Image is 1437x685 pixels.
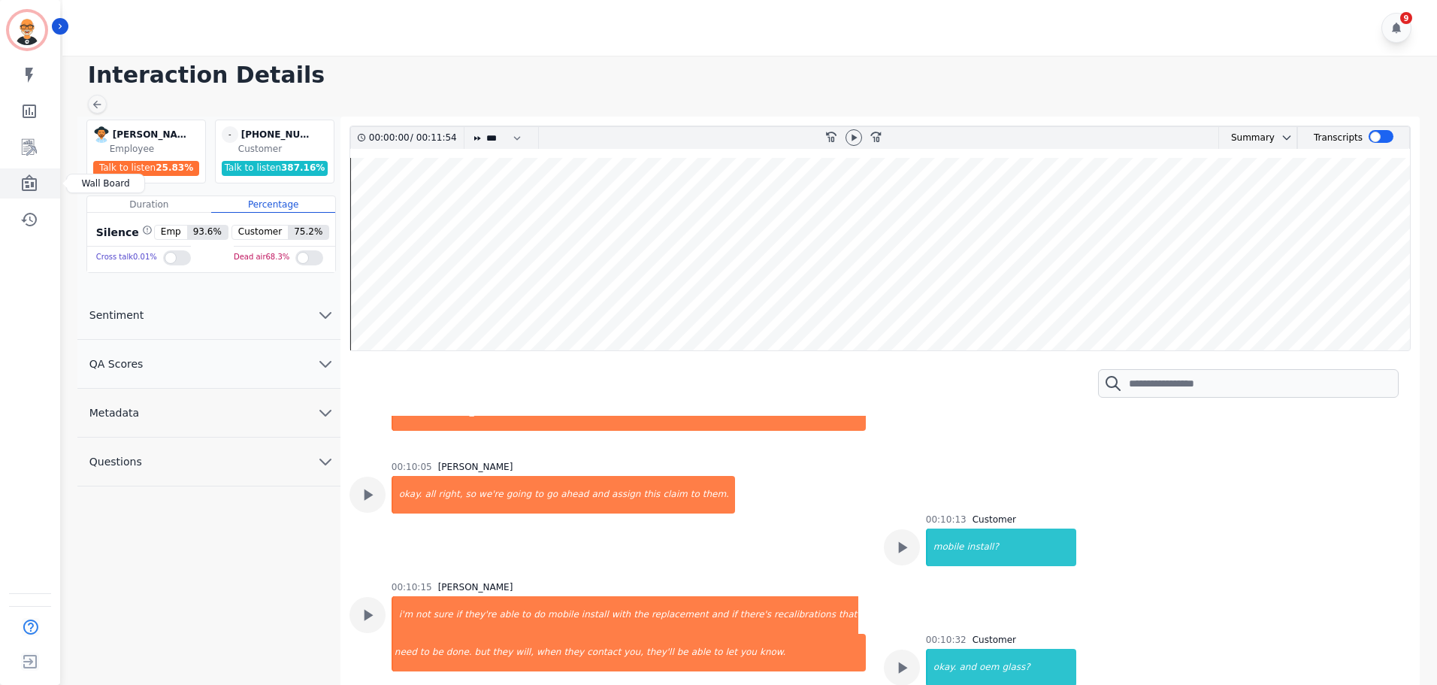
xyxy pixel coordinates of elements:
[211,196,335,213] div: Percentage
[739,596,773,634] div: there's
[77,454,154,469] span: Questions
[88,62,1422,89] h1: Interaction Details
[316,453,334,471] svg: chevron down
[463,596,498,634] div: they're
[413,127,455,149] div: 00:11:54
[730,596,739,634] div: if
[438,461,513,473] div: [PERSON_NAME]
[973,514,1016,526] div: Customer
[724,634,738,671] div: let
[110,143,202,155] div: Employee
[316,306,334,324] svg: chevron down
[632,596,650,634] div: the
[927,529,966,566] div: mobile
[392,461,432,473] div: 00:10:05
[414,596,432,634] div: not
[369,127,410,149] div: 00:00:00
[690,634,712,671] div: able
[77,356,156,371] span: QA Scores
[1400,12,1412,24] div: 9
[701,476,735,514] div: them.
[77,438,340,486] button: Questions chevron down
[445,634,473,671] div: done.
[580,596,610,634] div: install
[473,634,492,671] div: but
[438,581,513,593] div: [PERSON_NAME]
[533,476,545,514] div: to
[423,476,437,514] div: all
[432,596,455,634] div: sure
[87,196,211,213] div: Duration
[546,596,580,634] div: mobile
[661,476,688,514] div: claim
[926,634,967,646] div: 00:10:32
[585,634,622,671] div: contact
[514,634,535,671] div: will,
[966,529,1076,566] div: install?
[431,634,445,671] div: be
[241,126,316,143] div: [PHONE_NUMBER]
[393,634,419,671] div: need
[1281,132,1293,144] svg: chevron down
[1219,127,1275,149] div: Summary
[773,596,837,634] div: recalibrations
[610,476,642,514] div: assign
[689,476,701,514] div: to
[419,634,431,671] div: to
[238,143,331,155] div: Customer
[155,226,187,239] span: Emp
[610,596,632,634] div: with
[710,596,731,634] div: and
[545,476,559,514] div: go
[9,12,45,48] img: Bordered avatar
[712,634,724,671] div: to
[316,404,334,422] svg: chevron down
[316,355,334,373] svg: chevron down
[77,340,340,389] button: QA Scores chevron down
[393,596,414,634] div: i'm
[77,389,340,438] button: Metadata chevron down
[96,247,157,268] div: Cross talk 0.01 %
[520,596,532,634] div: to
[590,476,610,514] div: and
[739,634,758,671] div: you
[455,596,464,634] div: if
[369,127,461,149] div: /
[758,634,866,671] div: know.
[837,596,858,634] div: that
[93,225,153,240] div: Silence
[498,596,520,634] div: able
[222,126,238,143] span: -
[113,126,188,143] div: [PERSON_NAME]
[622,634,645,671] div: you,
[77,308,156,323] span: Sentiment
[1275,132,1293,144] button: chevron down
[234,247,289,268] div: Dead air 68.3 %
[505,476,534,514] div: going
[156,162,193,173] span: 25.83 %
[93,161,200,176] div: Talk to listen
[1314,127,1363,149] div: Transcripts
[281,162,325,173] span: 387.16 %
[642,476,661,514] div: this
[532,596,546,634] div: do
[645,634,676,671] div: they'll
[464,476,477,514] div: so
[232,226,288,239] span: Customer
[222,161,328,176] div: Talk to listen
[437,476,464,514] div: right,
[676,634,690,671] div: be
[973,634,1016,646] div: Customer
[559,476,590,514] div: ahead
[535,634,562,671] div: when
[650,596,710,634] div: replacement
[187,226,228,239] span: 93.6 %
[392,581,432,593] div: 00:10:15
[393,476,424,514] div: okay.
[477,476,505,514] div: we're
[492,634,515,671] div: they
[77,291,340,340] button: Sentiment chevron down
[562,634,585,671] div: they
[77,405,151,420] span: Metadata
[288,226,328,239] span: 75.2 %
